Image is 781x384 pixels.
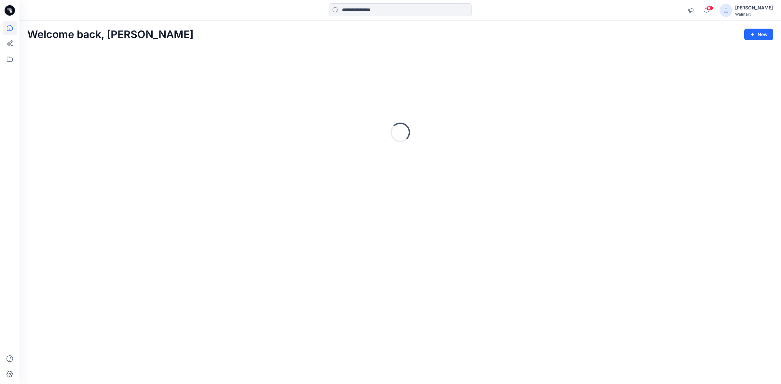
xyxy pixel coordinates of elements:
[744,29,773,40] button: New
[735,4,773,12] div: [PERSON_NAME]
[27,29,194,41] h2: Welcome back, [PERSON_NAME]
[723,8,729,13] svg: avatar
[735,12,773,17] div: Walmart
[706,6,713,11] span: 18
